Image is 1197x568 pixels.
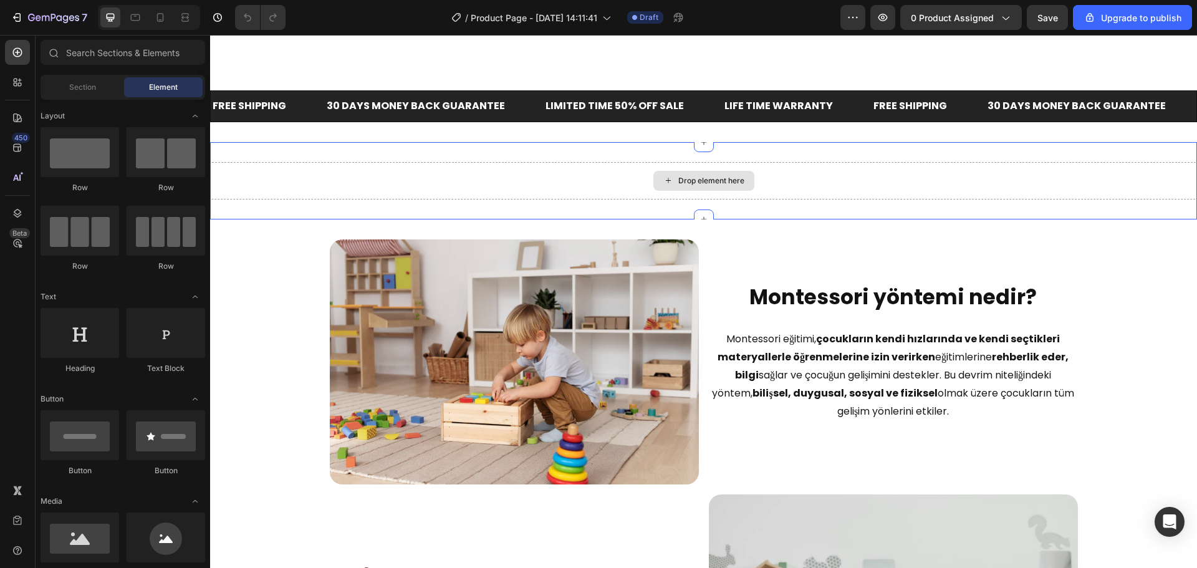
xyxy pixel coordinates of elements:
[41,393,64,405] span: Button
[185,287,205,307] span: Toggle open
[41,363,119,374] div: Heading
[1084,11,1181,24] div: Upgrade to publish
[210,35,1197,568] iframe: Design area
[41,496,62,507] span: Media
[69,82,96,93] span: Section
[185,491,205,511] span: Toggle open
[900,5,1022,30] button: 0 product assigned
[127,465,205,476] div: Button
[1155,507,1185,537] div: Open Intercom Messenger
[465,11,468,24] span: /
[334,61,475,82] div: LIMITED TIME 50% OFF SALE
[9,228,30,238] div: Beta
[120,205,489,450] img: gempages_524054836979696615-b6da3a8a-49dc-4120-a9b9-9d9520a9366c.png
[185,106,205,126] span: Toggle open
[1073,5,1192,30] button: Upgrade to publish
[185,389,205,409] span: Toggle open
[41,261,119,272] div: Row
[41,291,56,302] span: Text
[539,248,827,277] strong: Montessori yöntemi nedir?
[235,5,286,30] div: Undo/Redo
[127,261,205,272] div: Row
[513,61,624,82] div: LIFE TIME WARRANTY
[12,133,30,143] div: 450
[127,363,205,374] div: Text Block
[468,141,534,151] div: Drop element here
[5,5,93,30] button: 7
[542,351,727,365] strong: bilişsel, duygusal, sosyal ve fiziksel
[1037,12,1058,23] span: Save
[776,61,957,82] div: 30 DAYS MONEY BACK GUARANTEE
[662,61,738,82] div: FREE SHIPPING
[911,11,994,24] span: 0 product assigned
[41,465,119,476] div: Button
[41,40,205,65] input: Search Sections & Elements
[82,10,87,25] p: 7
[149,82,178,93] span: Element
[640,12,658,23] span: Draft
[41,182,119,193] div: Row
[507,297,850,329] strong: çocukların kendi hızlarında ve kendi seçtikleri materyallerle öğrenmelerine izin verirken
[127,182,205,193] div: Row
[41,110,65,122] span: Layout
[500,296,867,385] p: Montessori eğitimi, eğitimlerine sağlar ve çocuğun gelişimini destekler. Bu devrim niteliğindeki ...
[471,11,597,24] span: Product Page - [DATE] 14:11:41
[1027,5,1068,30] button: Save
